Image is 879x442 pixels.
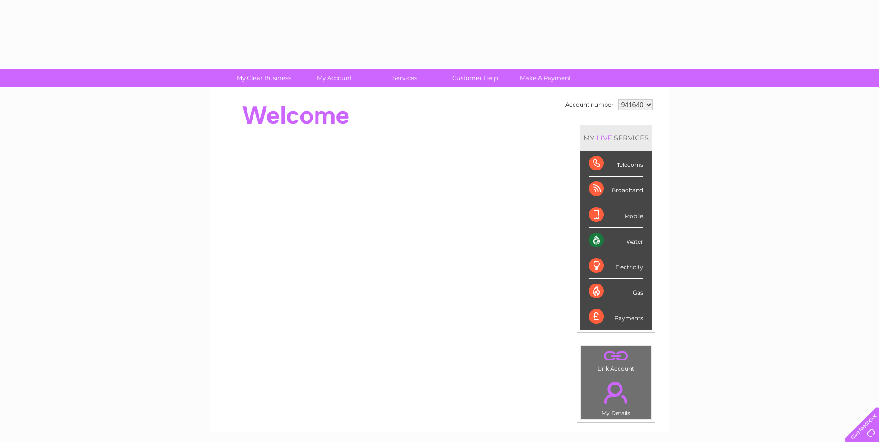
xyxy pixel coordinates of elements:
a: . [583,376,649,409]
div: MY SERVICES [580,125,652,151]
td: My Details [580,374,652,419]
div: LIVE [594,133,614,142]
td: Account number [563,97,616,113]
a: Customer Help [437,69,513,87]
div: Electricity [589,253,643,279]
a: Make A Payment [507,69,584,87]
a: Services [367,69,443,87]
td: Link Account [580,345,652,374]
a: My Clear Business [226,69,302,87]
a: . [583,348,649,364]
a: My Account [296,69,373,87]
div: Gas [589,279,643,304]
div: Water [589,228,643,253]
div: Mobile [589,202,643,228]
div: Telecoms [589,151,643,177]
div: Broadband [589,177,643,202]
div: Payments [589,304,643,329]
